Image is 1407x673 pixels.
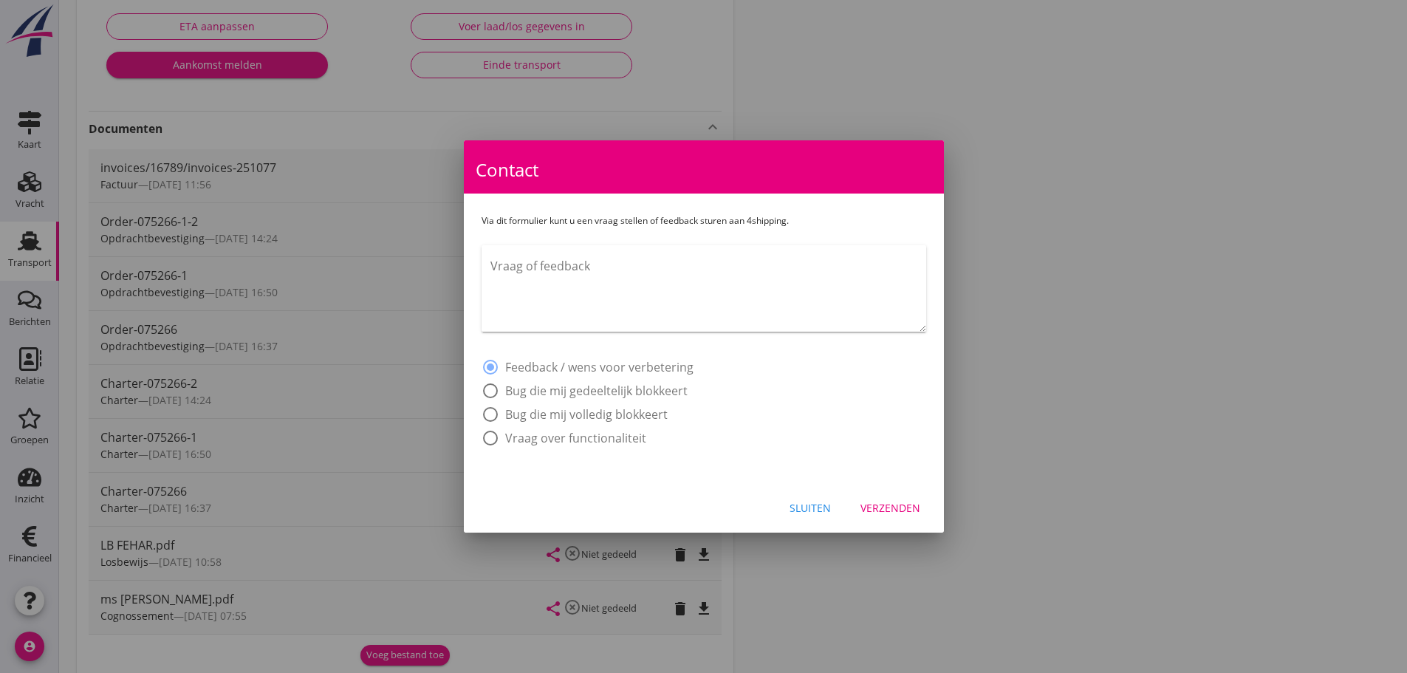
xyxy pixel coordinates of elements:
[505,407,668,422] label: Bug die mij volledig blokkeert
[505,383,688,398] label: Bug die mij gedeeltelijk blokkeert
[464,140,944,194] div: Contact
[490,254,926,332] textarea: Vraag of feedback
[849,494,932,521] button: Verzenden
[790,500,831,516] div: Sluiten
[482,214,926,228] p: Via dit formulier kunt u een vraag stellen of feedback sturen aan 4shipping.
[505,431,646,445] label: Vraag over functionaliteit
[860,500,920,516] div: Verzenden
[505,360,694,375] label: Feedback / wens voor verbetering
[778,494,843,521] button: Sluiten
